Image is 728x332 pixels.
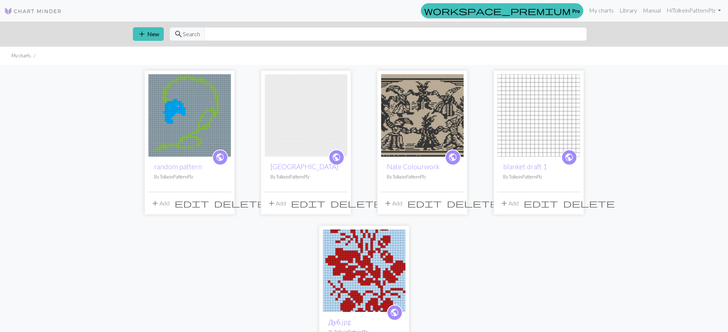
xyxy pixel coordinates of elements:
[617,3,640,18] a: Library
[265,74,347,157] img: great castle
[183,30,200,38] span: Search
[323,266,405,273] a: Дуб.jpg
[524,198,558,208] span: edit
[497,196,521,210] button: Add
[151,198,159,208] span: add
[448,150,457,165] i: public
[503,162,547,171] a: blanket draft 1
[387,305,403,321] a: public
[265,196,288,210] button: Add
[172,196,212,210] button: Edit
[448,152,457,163] span: public
[387,174,458,180] p: By TolkeinPatternPlz
[328,196,385,210] button: Delete
[174,29,183,39] span: search
[497,74,580,157] img: blanket draft 1
[497,111,580,118] a: blanket draft 1
[270,162,338,171] a: [GEOGRAPHIC_DATA]
[154,174,225,180] p: By TolkeinPatternPlz
[154,162,202,171] a: random pattern
[521,196,561,210] button: Edit
[503,174,574,180] p: By TolkeinPatternPlz
[332,152,341,163] span: public
[500,198,509,208] span: add
[640,3,664,18] a: Manual
[11,52,31,59] li: My charts
[323,229,405,312] img: Дуб.jpg
[214,198,266,208] span: delete
[447,198,499,208] span: delete
[561,196,617,210] button: Delete
[4,7,62,15] img: Logo
[133,27,164,41] button: New
[148,74,231,157] img: random pattern
[332,150,341,165] i: public
[265,111,347,118] a: great castle
[405,196,444,210] button: Edit
[561,150,577,165] a: public
[148,111,231,118] a: random pattern
[381,196,405,210] button: Add
[291,198,325,208] span: edit
[384,198,392,208] span: add
[330,198,382,208] span: delete
[381,111,464,118] a: You are purchasing a Cross Stitch Pattern PDF….jpg
[212,196,268,210] button: Delete
[215,152,224,163] span: public
[288,196,328,210] button: Edit
[175,198,209,208] span: edit
[148,196,172,210] button: Add
[565,152,574,163] span: public
[563,198,615,208] span: delete
[565,150,574,165] i: public
[138,29,146,39] span: add
[664,3,724,18] a: HiTolkeinPatternPlz
[270,174,342,180] p: By TolkeinPatternPlz
[267,198,276,208] span: add
[445,150,461,165] a: public
[381,74,464,157] img: You are purchasing a Cross Stitch Pattern PDF….jpg
[421,3,583,18] a: Pro
[291,199,325,208] i: Edit
[586,3,617,18] a: My charts
[212,150,228,165] a: public
[407,198,442,208] span: edit
[444,196,501,210] button: Delete
[390,305,399,320] i: public
[329,318,351,326] a: Дуб.jpg
[390,307,399,318] span: public
[329,150,344,165] a: public
[175,199,209,208] i: Edit
[407,199,442,208] i: Edit
[424,6,571,16] span: workspace_premium
[387,162,440,171] a: Nate Colourwork
[524,199,558,208] i: Edit
[215,150,224,165] i: public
